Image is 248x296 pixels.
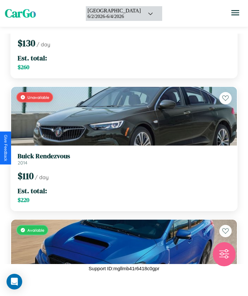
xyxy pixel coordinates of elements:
div: Open Intercom Messenger [7,274,22,289]
span: $ 130 [18,37,35,49]
span: Est. total: [18,53,47,63]
span: $ 110 [18,170,34,182]
div: Give Feedback [3,135,8,161]
span: Available [27,228,44,233]
span: / day [35,174,49,180]
p: Support ID: mgllmb41r6418c0gpr [89,264,160,273]
span: $ 220 [18,196,29,204]
h3: Buick Rendezvous [18,152,230,160]
span: Unavailable [27,95,49,100]
a: Buick Rendezvous2014 [18,152,230,166]
span: CarGo [5,6,36,21]
span: $ 260 [18,63,29,71]
span: Est. total: [18,186,47,195]
div: [GEOGRAPHIC_DATA] [87,8,141,14]
span: 2014 [18,160,27,166]
div: 6 / 2 / 2026 - 6 / 4 / 2026 [87,14,141,19]
span: / day [37,41,50,48]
